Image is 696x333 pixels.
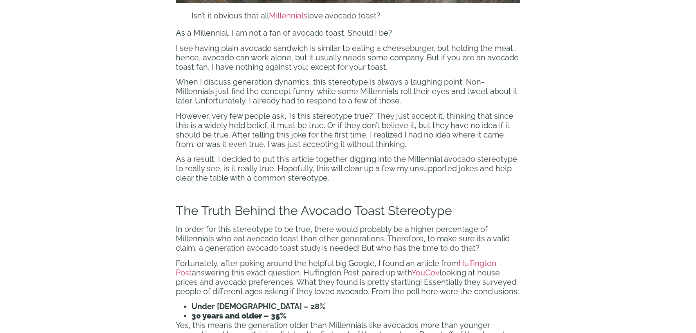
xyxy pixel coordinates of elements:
[191,311,287,320] b: 30 years and older – 35%
[176,259,496,277] a: Huffington Post
[411,268,440,277] a: YouGov
[176,43,519,72] span: I see having plain avocado sandwich is similar to eating a cheeseburger, but holding the meat…hen...
[176,154,517,183] span: As a result, I decided to put this article together digging into the Millennial avocado stereotyp...
[191,302,326,311] b: Under [DEMOGRAPHIC_DATA] – 28%
[269,11,307,20] a: Millennials
[176,111,513,149] span: However, very few people ask, ‘is this stereotype true?’ They just accept it, thinking that since...
[176,224,510,253] span: In order for this stereotype to be true, there would probably be a higher percentage of Millennia...
[176,203,452,218] span: The Truth Behind the Avocado Toast Stereotype
[176,268,519,296] span: looking at house prices and avocado preferences. What they found is pretty startling! Essentially...
[176,77,517,105] span: When I discuss generation dynamics, this stereotype is always a laughing point. Non-Millennials j...
[191,11,380,20] span: Isn’t it obvious that all love avocado toast?
[176,28,392,38] span: As a Millennial, I am not a fan of avocado toast. Should I be?
[176,259,458,268] span: Fortunately, after poking around the helpful big Google, I found an article from
[192,268,411,277] span: answering this exact question. Huffington Post paired up with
